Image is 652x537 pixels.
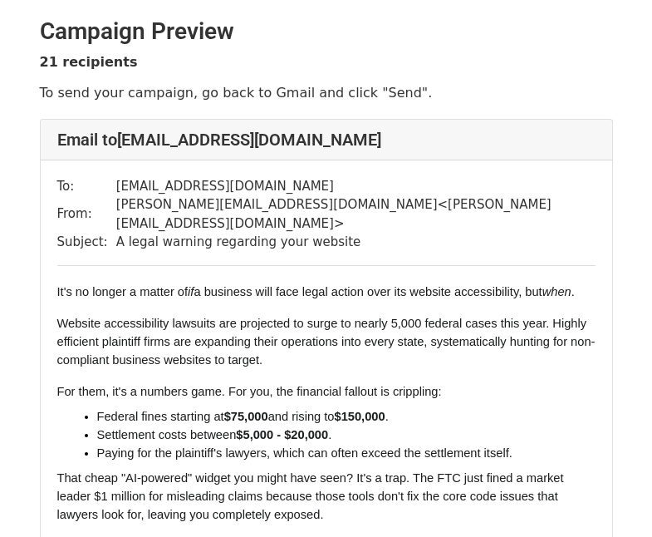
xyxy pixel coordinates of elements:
span: $75,000 [224,410,268,423]
h4: Email to [EMAIL_ADDRESS][DOMAIN_NAME] [57,130,596,150]
span: Paying for the plaintiff's lawyers, which can often exceed the settlement itself. [97,446,512,460]
p: To send your campaign, go back to Gmail and click "Send". [40,84,613,101]
span: Website accessibility lawsuits are projected to surge to nearly 5,000 federal cases this year. Hi... [57,317,596,367]
span: $5,000 - $20,000 [236,428,328,441]
span: $150,000 [334,410,385,423]
span: Settlement costs between [97,428,237,441]
span: . [328,428,331,441]
span: That cheap "AI-powered" widget you might have seen? It's a trap. The FTC just fined a market lead... [57,471,567,521]
span: For them, it's a numbers game. For you, the financial fallout is crippling: [57,385,442,398]
td: Subject: [57,233,116,252]
td: [EMAIL_ADDRESS][DOMAIN_NAME] [116,177,596,196]
span: . [571,285,575,298]
span: . [385,410,389,423]
span: and rising to [268,410,335,423]
span: a business will face legal action over its website accessibility, but [194,285,542,298]
td: A legal warning regarding your website [116,233,596,252]
span: if [188,285,194,298]
span: Federal fines starting at [97,410,224,423]
td: [PERSON_NAME][EMAIL_ADDRESS][DOMAIN_NAME] < [PERSON_NAME][EMAIL_ADDRESS][DOMAIN_NAME] > [116,195,596,233]
strong: 21 recipients [40,54,138,70]
td: To: [57,177,116,196]
h2: Campaign Preview [40,17,613,46]
span: when [542,285,571,298]
span: It's no longer a matter of [57,285,189,298]
td: From: [57,195,116,233]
